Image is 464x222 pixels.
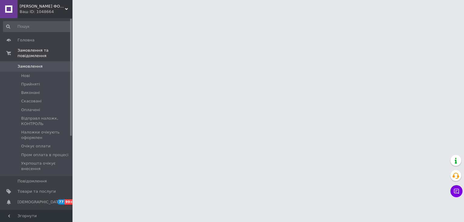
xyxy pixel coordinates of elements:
span: Замовлення та повідомлення [18,48,72,59]
div: Ваш ID: 1048664 [20,9,72,14]
span: Оплачені [21,107,40,113]
span: Нові [21,73,30,79]
span: Прийняті [21,82,40,87]
span: Виконані [21,90,40,95]
button: Чат з покупцем [450,185,462,197]
span: Головна [18,37,34,43]
span: Укрпошта очікує внесення [21,161,71,172]
input: Пошук [3,21,71,32]
span: Наложки очікують оформлен [21,130,71,140]
span: Очікує оплати [21,143,50,149]
span: Пром оплата в процесі [21,152,68,158]
span: 99+ [64,199,74,204]
span: Скасовані [21,98,42,104]
span: Замовлення [18,64,43,69]
span: Показники роботи компанії [18,210,56,220]
span: Товари та послуги [18,189,56,194]
span: [DEMOGRAPHIC_DATA] [18,199,62,205]
span: Повідомлення [18,179,47,184]
span: Відправл наложк, КОНТРОЛЬ [21,116,71,127]
span: 77 [57,199,64,204]
span: Дари Природи ФОП Жуковський Т.А. [20,4,65,9]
